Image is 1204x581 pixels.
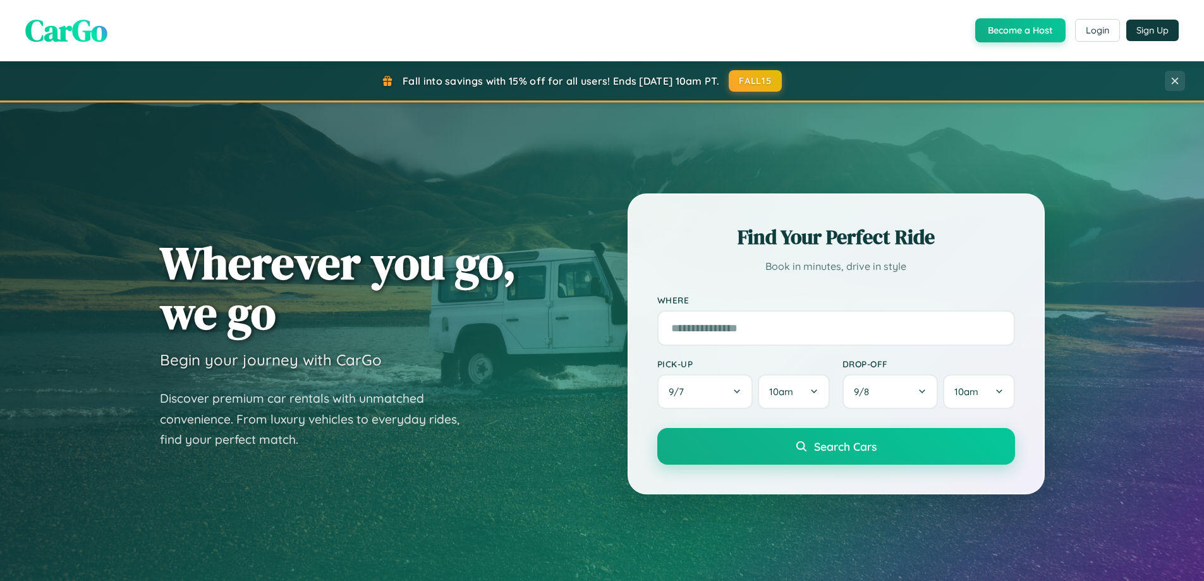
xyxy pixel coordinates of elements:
[657,428,1015,465] button: Search Cars
[1075,19,1120,42] button: Login
[669,386,690,398] span: 9 / 7
[729,70,782,92] button: FALL15
[657,257,1015,276] p: Book in minutes, drive in style
[975,18,1066,42] button: Become a Host
[25,9,107,51] span: CarGo
[403,75,719,87] span: Fall into savings with 15% off for all users! Ends [DATE] 10am PT.
[842,358,1015,369] label: Drop-off
[854,386,875,398] span: 9 / 8
[657,223,1015,251] h2: Find Your Perfect Ride
[160,238,516,338] h1: Wherever you go, we go
[657,295,1015,305] label: Where
[758,374,829,409] button: 10am
[769,386,793,398] span: 10am
[657,358,830,369] label: Pick-up
[160,350,382,369] h3: Begin your journey with CarGo
[943,374,1014,409] button: 10am
[1126,20,1179,41] button: Sign Up
[814,439,877,453] span: Search Cars
[657,374,753,409] button: 9/7
[160,388,476,450] p: Discover premium car rentals with unmatched convenience. From luxury vehicles to everyday rides, ...
[954,386,978,398] span: 10am
[842,374,939,409] button: 9/8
